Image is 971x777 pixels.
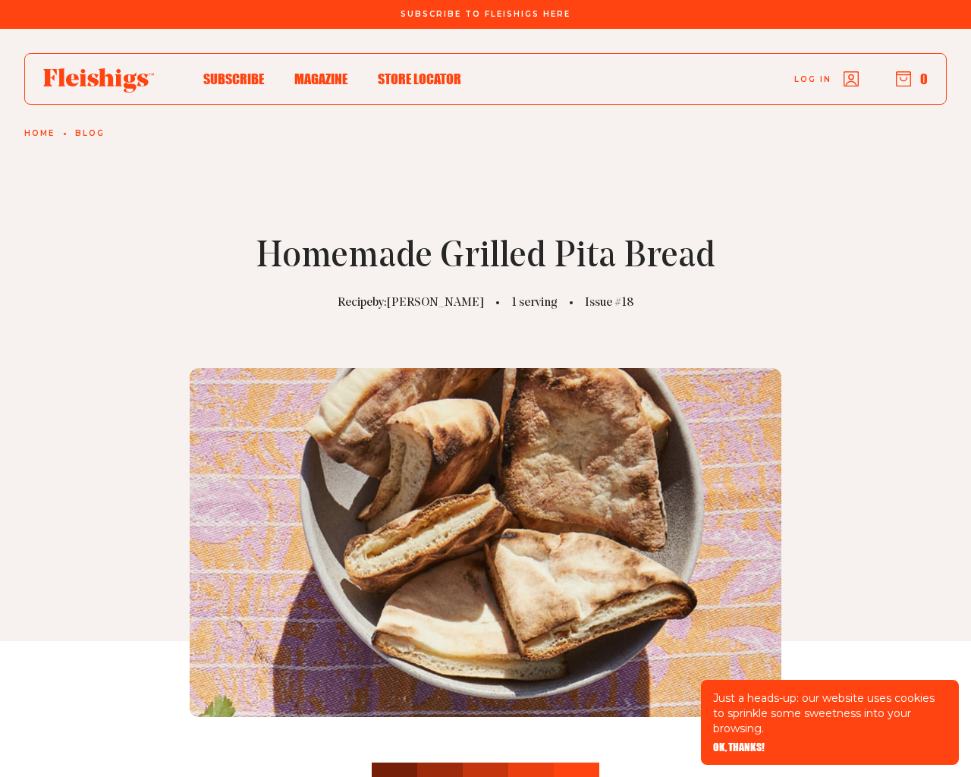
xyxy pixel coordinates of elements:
h1: Homemade Grilled Pita Bread [256,239,715,275]
span: Subscribe [203,71,264,87]
a: Home [24,129,55,138]
img: Homemade Grilled Pita Bread [190,368,781,717]
span: Log in [794,74,831,85]
a: Subscribe [203,68,264,89]
p: Just a heads-up: our website uses cookies to sprinkle some sweetness into your browsing. [713,690,947,736]
button: 0 [896,71,928,87]
span: Subscribe To Fleishigs Here [401,10,570,19]
a: Magazine [294,68,347,89]
span: Store locator [378,71,461,87]
span: Magazine [294,71,347,87]
p: Issue #18 [585,294,634,312]
a: Blog [75,129,105,138]
a: Store locator [378,68,461,89]
button: OK, THANKS! [713,742,765,753]
p: 1 serving [511,294,558,312]
p: Recipe by: [PERSON_NAME] [338,294,484,312]
a: Subscribe To Fleishigs Here [398,10,573,17]
a: Log in [794,71,859,87]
